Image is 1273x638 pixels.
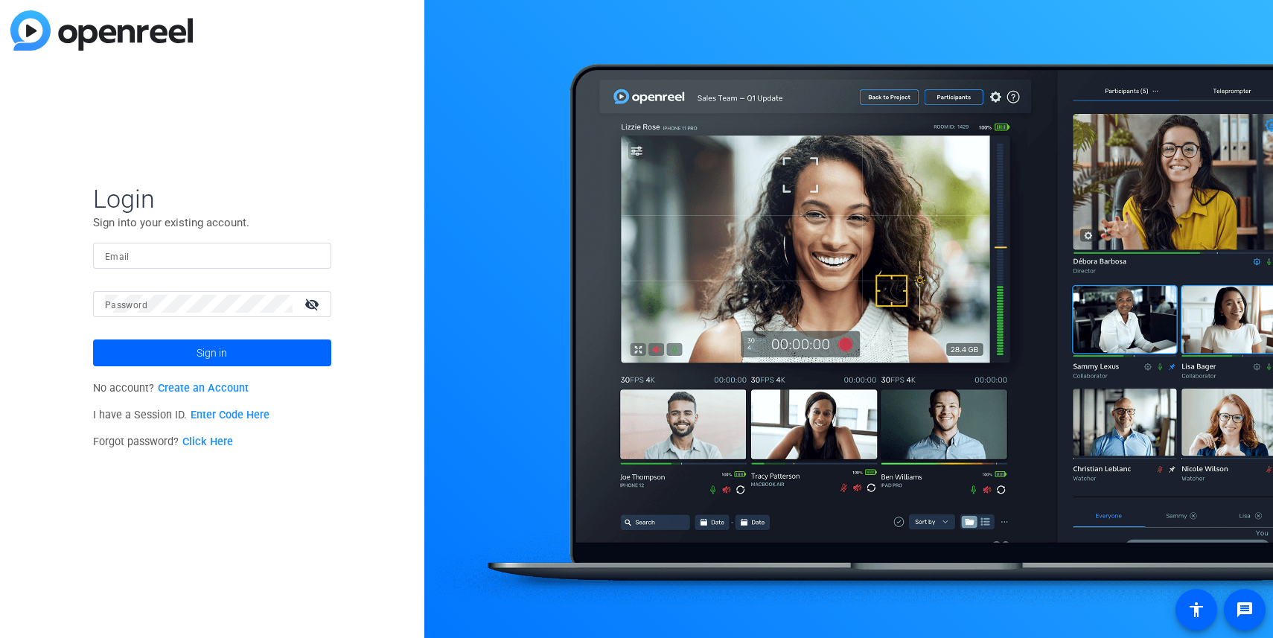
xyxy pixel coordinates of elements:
[93,409,269,421] span: I have a Session ID.
[93,214,331,231] p: Sign into your existing account.
[1236,601,1254,619] mat-icon: message
[105,252,130,262] mat-label: Email
[10,10,193,51] img: blue-gradient.svg
[93,183,331,214] span: Login
[105,246,319,264] input: Enter Email Address
[191,409,269,421] a: Enter Code Here
[93,339,331,366] button: Sign in
[182,436,233,448] a: Click Here
[93,436,233,448] span: Forgot password?
[296,293,331,315] mat-icon: visibility_off
[105,300,147,310] mat-label: Password
[93,382,249,395] span: No account?
[158,382,249,395] a: Create an Account
[1187,601,1205,619] mat-icon: accessibility
[197,334,227,371] span: Sign in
